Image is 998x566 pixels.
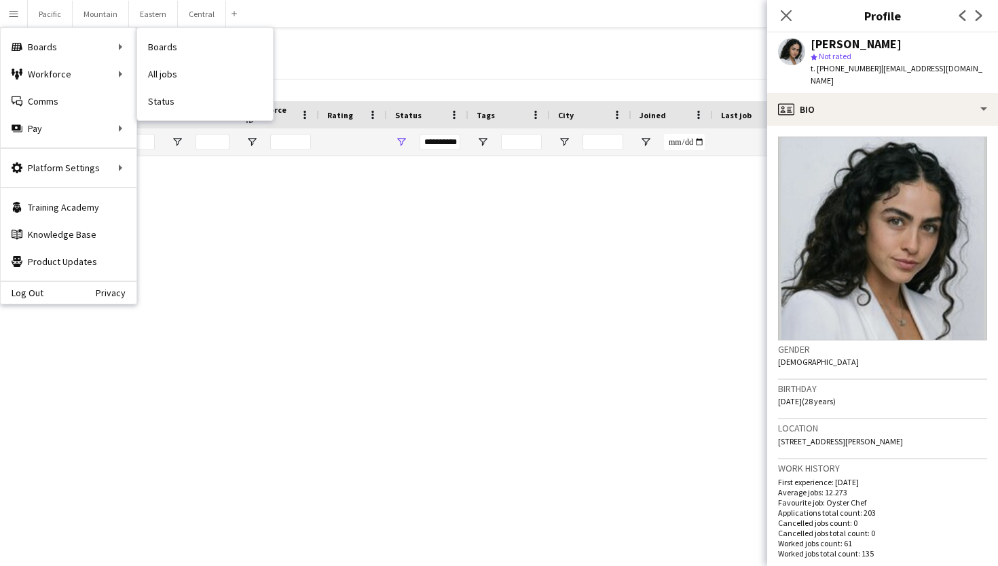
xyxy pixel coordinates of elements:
h3: Gender [778,343,987,355]
a: All jobs [137,60,273,88]
span: Status [395,110,422,120]
button: Central [178,1,226,27]
h3: Work history [778,462,987,474]
button: Open Filter Menu [246,136,258,148]
span: Tags [477,110,495,120]
h3: Profile [767,7,998,24]
a: Knowledge Base [1,221,136,248]
input: City Filter Input [583,134,623,150]
span: [STREET_ADDRESS][PERSON_NAME] [778,436,903,446]
p: First experience: [DATE] [778,477,987,487]
span: City [558,110,574,120]
span: Rating [327,110,353,120]
p: Favourite job: Oyster Chef [778,497,987,508]
p: Worked jobs total count: 135 [778,548,987,559]
span: Joined [640,110,666,120]
input: Last Name Filter Input [196,134,229,150]
p: Cancelled jobs total count: 0 [778,528,987,538]
div: [PERSON_NAME] [811,38,902,50]
button: Open Filter Menu [558,136,570,148]
div: Workforce [1,60,136,88]
a: Privacy [96,287,136,298]
a: Comms [1,88,136,115]
a: Status [137,88,273,115]
div: Pay [1,115,136,142]
button: Open Filter Menu [171,136,183,148]
span: Not rated [819,51,851,61]
input: First Name Filter Input [121,134,155,150]
span: [DEMOGRAPHIC_DATA] [778,357,859,367]
a: Product Updates [1,248,136,275]
input: Workforce ID Filter Input [270,134,311,150]
div: Bio [767,93,998,126]
input: Tags Filter Input [501,134,542,150]
p: Applications total count: 203 [778,508,987,518]
p: Worked jobs count: 61 [778,538,987,548]
a: Log Out [1,287,43,298]
button: Mountain [73,1,129,27]
p: Cancelled jobs count: 0 [778,518,987,528]
p: Average jobs: 12.273 [778,487,987,497]
a: Boards [137,33,273,60]
div: Platform Settings [1,154,136,181]
div: Boards [1,33,136,60]
span: t. [PHONE_NUMBER] [811,63,881,73]
a: Training Academy [1,194,136,221]
h3: Location [778,422,987,434]
button: Eastern [129,1,178,27]
h3: Birthday [778,383,987,395]
button: Pacific [28,1,73,27]
input: Joined Filter Input [664,134,705,150]
span: Last job [721,110,752,120]
span: [DATE] (28 years) [778,396,836,406]
span: | [EMAIL_ADDRESS][DOMAIN_NAME] [811,63,982,86]
button: Open Filter Menu [640,136,652,148]
button: Open Filter Menu [395,136,407,148]
img: Crew avatar or photo [778,137,987,340]
button: Open Filter Menu [477,136,489,148]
